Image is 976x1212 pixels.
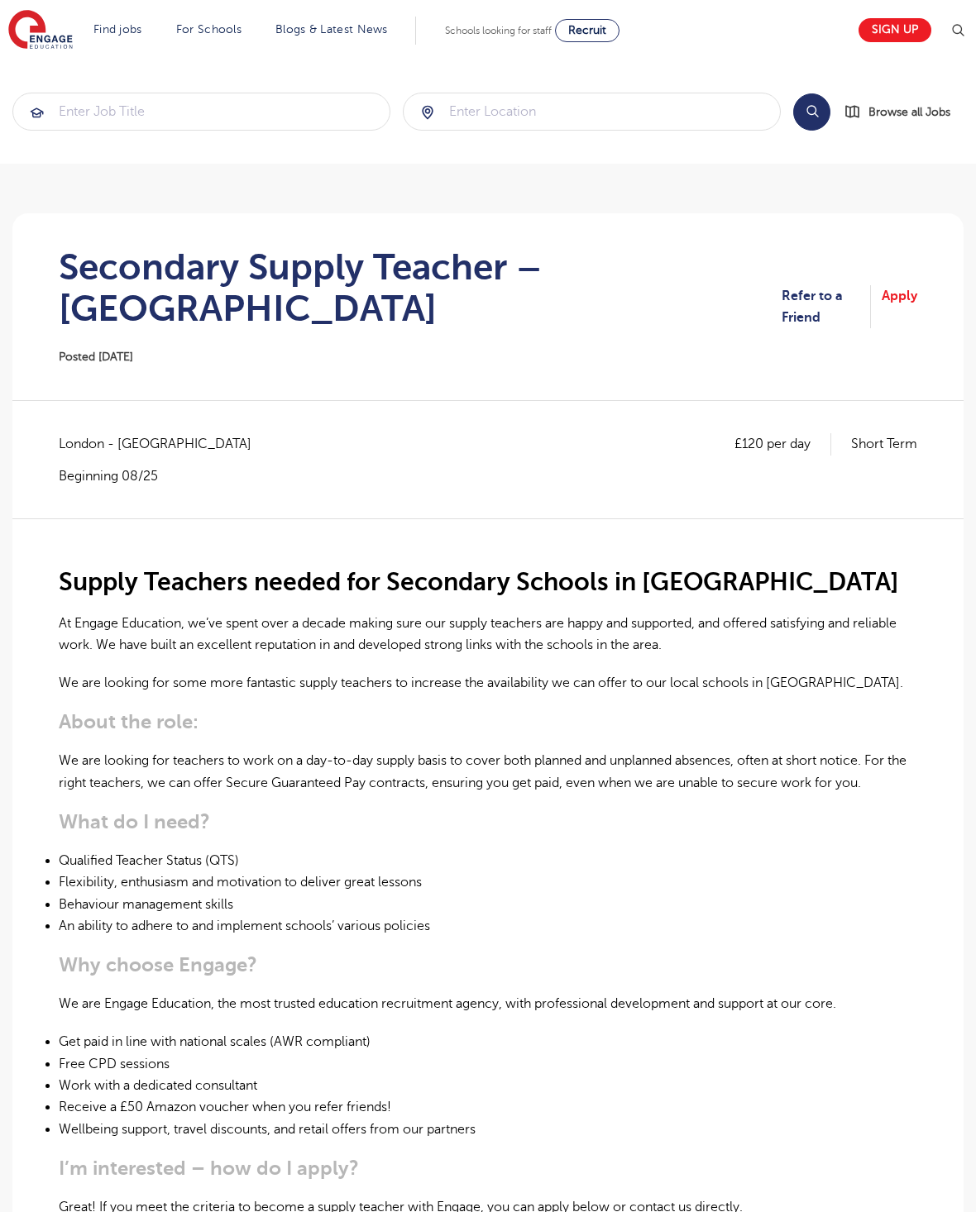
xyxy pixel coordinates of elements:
[59,750,917,794] p: We are looking for teachers to work on a day-to-day supply basis to cover both planned and unplan...
[59,850,917,871] li: Qualified Teacher Status (QTS)
[59,433,268,455] span: London - [GEOGRAPHIC_DATA]
[59,467,268,485] p: Beginning 08/25
[59,1031,917,1052] li: Get paid in line with national scales (AWR compliant)
[59,1157,917,1180] h3: I’m interested – how do I apply?
[59,568,917,596] h2: Supply Teachers needed for Secondary Schools in [GEOGRAPHIC_DATA]
[59,894,917,915] li: Behaviour management skills
[782,285,871,329] a: Refer to a Friend
[8,10,73,51] img: Engage Education
[59,710,917,733] h3: About the role:
[59,1119,917,1140] li: Wellbeing support, travel discounts, and retail offers from our partners
[59,1053,917,1075] li: Free CPD sessions
[176,23,242,36] a: For Schools
[12,93,390,131] div: Submit
[851,433,917,455] p: Short Term
[445,25,552,36] span: Schools looking for staff
[93,23,142,36] a: Find jobs
[59,672,917,694] p: We are looking for some more fantastic supply teachers to increase the availability we can offer ...
[868,103,950,122] span: Browse all Jobs
[59,915,917,937] li: An ability to adhere to and implement schools’ various policies
[403,93,781,131] div: Submit
[59,993,917,1014] p: We are Engage Education, the most trusted education recruitment agency, with professional develop...
[13,93,390,130] input: Submit
[59,871,917,893] li: Flexibility, enthusiasm and motivation to deliver great lessons
[59,953,917,976] h3: Why choose Engage?
[859,18,931,42] a: Sign up
[59,246,782,329] h1: Secondary Supply Teacher – [GEOGRAPHIC_DATA]
[882,285,917,329] a: Apply
[734,433,831,455] p: £120 per day
[59,1075,917,1096] li: Work with a dedicated consultant
[844,103,964,122] a: Browse all Jobs
[404,93,780,130] input: Submit
[59,810,917,833] h3: What do I need?
[59,1096,917,1118] li: Receive a £50 Amazon voucher when you refer friends!
[59,351,133,363] span: Posted [DATE]
[568,24,606,36] span: Recruit
[793,93,830,131] button: Search
[555,19,620,42] a: Recruit
[275,23,388,36] a: Blogs & Latest News
[59,613,917,656] p: At Engage Education, we’ve spent over a decade making sure our supply teachers are happy and supp...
